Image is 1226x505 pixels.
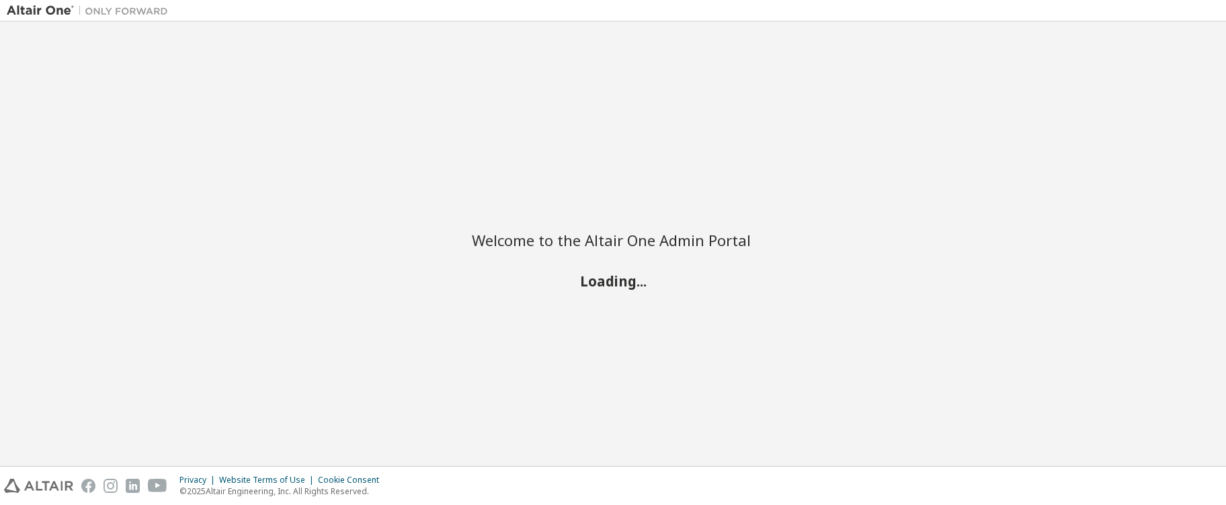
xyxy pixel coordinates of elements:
img: instagram.svg [104,479,118,493]
img: linkedin.svg [126,479,140,493]
h2: Loading... [472,272,754,289]
img: youtube.svg [148,479,167,493]
img: Altair One [7,4,175,17]
h2: Welcome to the Altair One Admin Portal [472,231,754,249]
div: Privacy [179,475,219,485]
div: Cookie Consent [318,475,387,485]
div: Website Terms of Use [219,475,318,485]
p: © 2025 Altair Engineering, Inc. All Rights Reserved. [179,485,387,497]
img: facebook.svg [81,479,95,493]
img: altair_logo.svg [4,479,73,493]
